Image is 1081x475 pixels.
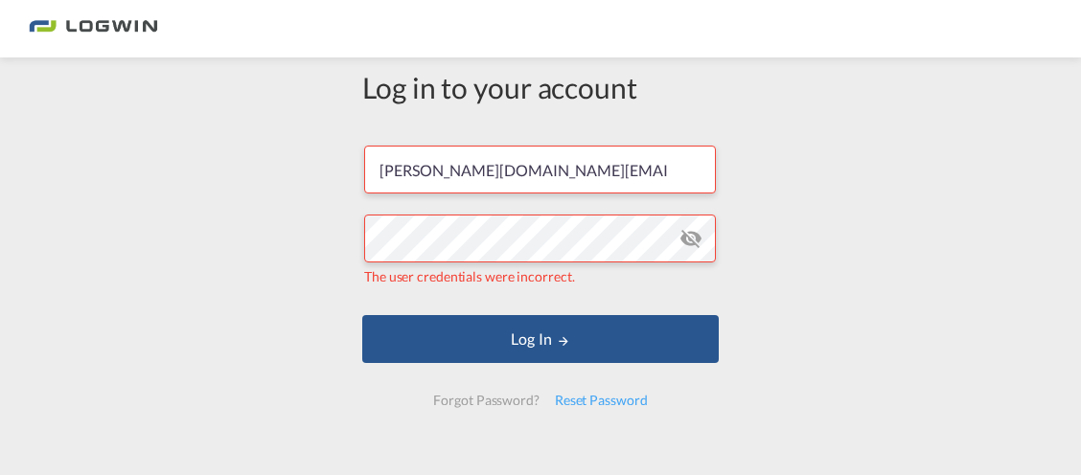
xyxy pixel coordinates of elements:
[364,146,716,193] input: Enter email/phone number
[425,383,546,418] div: Forgot Password?
[29,8,158,51] img: bc73a0e0d8c111efacd525e4c8ad7d32.png
[364,268,574,284] span: The user credentials were incorrect.
[362,315,719,363] button: LOGIN
[547,383,655,418] div: Reset Password
[679,227,702,250] md-icon: icon-eye-off
[362,67,719,107] div: Log in to your account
